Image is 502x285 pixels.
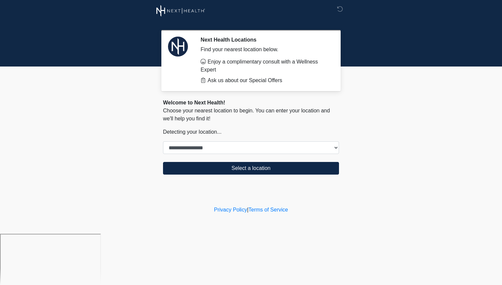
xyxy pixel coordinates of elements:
[163,129,221,135] span: Detecting your location...
[163,162,339,175] button: Select a location
[156,5,205,17] img: Next Health Wellness Logo
[214,207,247,213] a: Privacy Policy
[201,58,329,74] li: Enjoy a complimentary consult with a Wellness Expert
[247,207,248,213] a: |
[201,46,329,54] div: Find your nearest location below.
[201,37,329,43] h2: Next Health Locations
[163,99,339,107] div: Welcome to Next Health!
[168,37,188,57] img: Agent Avatar
[163,108,330,121] span: Choose your nearest location to begin. You can enter your location and we'll help you find it!
[201,76,329,84] li: Ask us about our Special Offers
[248,207,288,213] a: Terms of Service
